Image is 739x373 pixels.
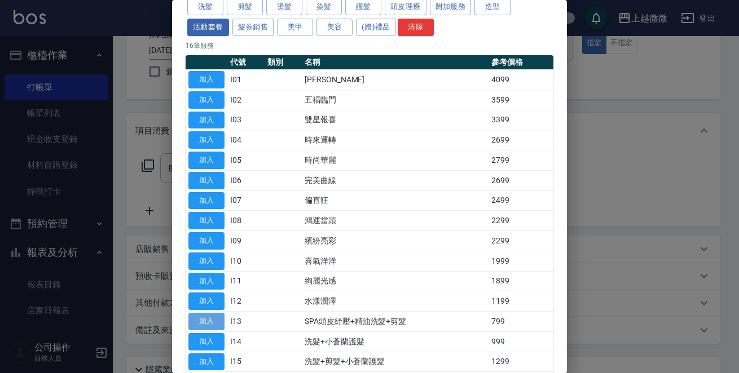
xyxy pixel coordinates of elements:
td: 3399 [489,110,553,130]
td: 鴻運當頭 [302,211,489,231]
button: 加入 [188,212,225,229]
td: I05 [227,150,265,171]
button: 加入 [188,91,225,109]
td: I02 [227,90,265,110]
td: 799 [489,312,553,332]
th: 名稱 [302,55,489,70]
td: 4099 [489,70,553,90]
td: 水漾潤澤 [302,291,489,312]
td: 1999 [489,251,553,271]
td: I01 [227,70,265,90]
td: 時來運轉 [302,130,489,150]
td: I06 [227,170,265,190]
td: 完美曲線 [302,170,489,190]
td: 洗髮+剪髮+小蒼蘭護髮 [302,352,489,372]
td: I12 [227,291,265,312]
button: 加入 [188,313,225,330]
td: 2299 [489,231,553,251]
td: SPA頭皮紓壓+精油洗髮+剪髮 [302,312,489,332]
td: 999 [489,331,553,352]
td: 1899 [489,271,553,291]
button: 加入 [188,71,225,88]
td: 2299 [489,211,553,231]
td: I11 [227,271,265,291]
button: 活動套餐 [187,19,229,36]
button: 加入 [188,112,225,129]
td: 2499 [489,190,553,211]
button: 髮券銷售 [232,19,274,36]
td: I15 [227,352,265,372]
button: (贈)禮品 [356,19,396,36]
button: 清除 [398,19,434,36]
button: 加入 [188,152,225,169]
td: I14 [227,331,265,352]
td: 雙星報喜 [302,110,489,130]
td: I10 [227,251,265,271]
p: 16 筆服務 [186,41,553,51]
button: 加入 [188,333,225,350]
th: 參考價格 [489,55,553,70]
td: 時尚華麗 [302,150,489,171]
button: 美容 [316,19,353,36]
td: 2699 [489,130,553,150]
td: 五福臨門 [302,90,489,110]
td: 偏直狂 [302,190,489,211]
td: 1299 [489,352,553,372]
td: 喜氣洋洋 [302,251,489,271]
td: 2699 [489,170,553,190]
td: 2799 [489,150,553,171]
td: I13 [227,312,265,332]
td: I07 [227,190,265,211]
button: 美甲 [277,19,313,36]
button: 加入 [188,131,225,149]
th: 類別 [265,55,302,70]
button: 加入 [188,232,225,250]
td: 3599 [489,90,553,110]
td: 絢麗光感 [302,271,489,291]
td: 繽紛亮彩 [302,231,489,251]
button: 加入 [188,292,225,310]
td: 1199 [489,291,553,312]
button: 加入 [188,192,225,210]
td: [PERSON_NAME] [302,70,489,90]
th: 代號 [227,55,265,70]
td: 洗髮+小蒼蘭護髮 [302,331,489,352]
td: I04 [227,130,265,150]
button: 加入 [188,273,225,290]
button: 加入 [188,353,225,371]
td: I08 [227,211,265,231]
button: 加入 [188,252,225,270]
td: I03 [227,110,265,130]
td: I09 [227,231,265,251]
button: 加入 [188,172,225,189]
